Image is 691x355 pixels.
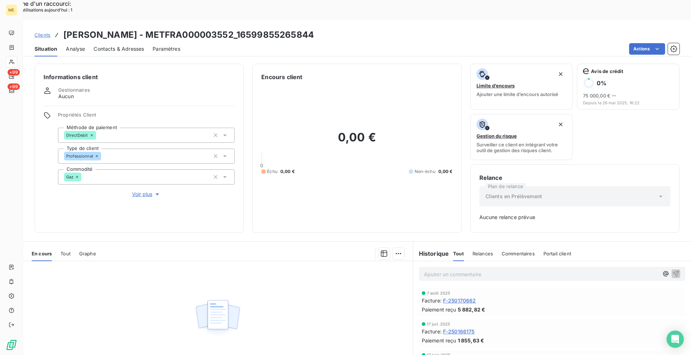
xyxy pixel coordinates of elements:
[195,296,241,341] img: Empty state
[453,251,464,256] span: Tout
[32,251,52,256] span: En cours
[458,337,484,344] span: 1 855,63 €
[63,28,314,41] h3: [PERSON_NAME] - METFRA000003552_16599855265844
[79,251,96,256] span: Graphe
[422,337,456,344] span: Paiement reçu
[479,214,670,221] span: Aucune relance prévue
[477,83,515,88] span: Limite d’encours
[6,70,17,82] a: +99
[583,93,610,99] span: 75 000,00 €
[629,43,665,55] button: Actions
[6,85,17,96] a: +99
[443,328,475,335] span: F-250166175
[543,251,571,256] span: Portail client
[60,251,71,256] span: Tout
[458,306,485,313] span: 5 882,82 €
[597,79,606,87] h6: 0 %
[66,175,73,179] span: Gaz
[66,133,88,137] span: DirectDebit
[81,174,87,180] input: Ajouter une valeur
[422,297,442,304] span: Facture :
[413,249,449,258] h6: Historique
[101,153,107,159] input: Ajouter une valeur
[94,45,144,53] span: Contacts & Adresses
[267,168,277,175] span: Échu
[35,32,50,38] span: Clients
[96,132,102,138] input: Ajouter une valeur
[427,322,451,326] span: 17 juil. 2025
[66,45,85,53] span: Analyse
[438,168,453,175] span: 0,00 €
[260,163,263,168] span: 0
[58,93,74,100] span: Aucun
[6,339,17,351] img: Logo LeanPay
[58,112,235,122] span: Propriétés Client
[58,190,235,198] button: Voir plus
[477,91,558,97] span: Ajouter une limite d’encours autorisé
[35,45,57,53] span: Situation
[443,297,476,304] span: F-250170662
[422,328,442,335] span: Facture :
[470,64,573,110] button: Limite d’encoursAjouter une limite d’encours autorisé
[153,45,180,53] span: Paramètres
[8,69,20,76] span: +99
[415,168,435,175] span: Non-échu
[58,87,90,93] span: Gestionnaires
[485,193,542,200] span: Clients en Prélèvement
[477,142,567,153] span: Surveiller ce client en intégrant votre outil de gestion des risques client.
[132,191,161,198] span: Voir plus
[8,83,20,90] span: +99
[470,114,573,160] button: Gestion du risqueSurveiller ce client en intégrant votre outil de gestion des risques client.
[591,68,623,74] span: Avis de crédit
[44,73,235,81] h6: Informations client
[477,133,517,139] span: Gestion du risque
[479,173,670,182] h6: Relance
[502,251,535,256] span: Commentaires
[261,130,452,152] h2: 0,00 €
[427,291,451,295] span: 7 août 2025
[473,251,493,256] span: Relances
[66,154,93,158] span: Professionnel
[583,101,673,105] span: Depuis le 26 mai 2025, 16:22
[280,168,295,175] span: 0,00 €
[422,306,456,313] span: Paiement reçu
[667,331,684,348] div: Open Intercom Messenger
[35,31,50,38] a: Clients
[261,73,302,81] h6: Encours client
